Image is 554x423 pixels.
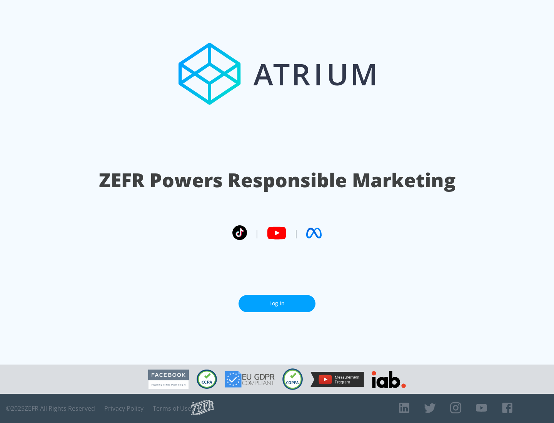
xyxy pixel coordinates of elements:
img: YouTube Measurement Program [310,372,364,387]
span: | [294,227,299,239]
img: COPPA Compliant [282,368,303,390]
a: Terms of Use [153,405,191,412]
h1: ZEFR Powers Responsible Marketing [99,167,456,193]
span: © 2025 ZEFR All Rights Reserved [6,405,95,412]
img: IAB [372,371,406,388]
span: | [255,227,259,239]
img: Facebook Marketing Partner [148,370,189,389]
img: GDPR Compliant [225,371,275,388]
a: Privacy Policy [104,405,144,412]
a: Log In [239,295,315,312]
img: CCPA Compliant [197,370,217,389]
